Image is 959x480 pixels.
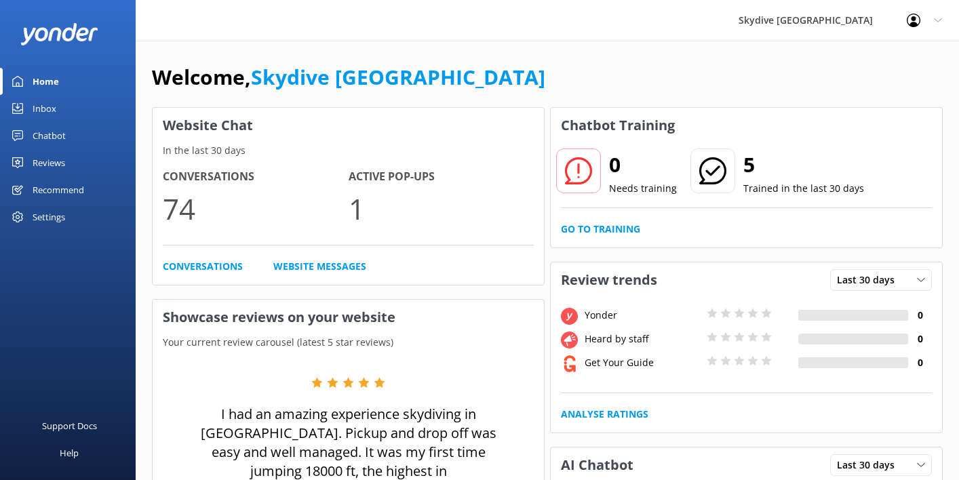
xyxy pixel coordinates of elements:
[153,335,544,350] p: Your current review carousel (latest 5 star reviews)
[743,181,864,196] p: Trained in the last 30 days
[349,168,534,186] h4: Active Pop-ups
[20,23,98,45] img: yonder-white-logo.png
[33,149,65,176] div: Reviews
[163,259,243,274] a: Conversations
[163,168,349,186] h4: Conversations
[163,186,349,231] p: 74
[551,262,667,298] h3: Review trends
[33,203,65,231] div: Settings
[609,148,677,181] h2: 0
[837,458,903,473] span: Last 30 days
[33,68,59,95] div: Home
[908,308,932,323] h4: 0
[152,61,545,94] h1: Welcome,
[42,412,97,439] div: Support Docs
[153,143,544,158] p: In the last 30 days
[33,176,84,203] div: Recommend
[609,181,677,196] p: Needs training
[581,332,703,346] div: Heard by staff
[273,259,366,274] a: Website Messages
[153,108,544,143] h3: Website Chat
[581,355,703,370] div: Get Your Guide
[551,108,685,143] h3: Chatbot Training
[33,95,56,122] div: Inbox
[251,63,545,91] a: Skydive [GEOGRAPHIC_DATA]
[153,300,544,335] h3: Showcase reviews on your website
[349,186,534,231] p: 1
[908,355,932,370] h4: 0
[561,407,648,422] a: Analyse Ratings
[743,148,864,181] h2: 5
[837,273,903,287] span: Last 30 days
[60,439,79,466] div: Help
[908,332,932,346] h4: 0
[33,122,66,149] div: Chatbot
[561,222,640,237] a: Go to Training
[581,308,703,323] div: Yonder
